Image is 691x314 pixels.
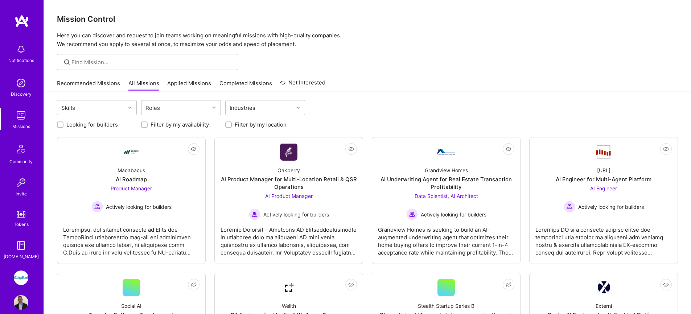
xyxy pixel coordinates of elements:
img: logo [15,15,29,28]
div: AI Engineer for Multi-Agent Platform [556,175,651,183]
img: teamwork [14,108,28,123]
img: Actively looking for builders [249,208,260,220]
img: Company Logo [123,143,140,161]
label: Looking for builders [66,121,118,128]
img: Community [12,140,30,158]
a: User Avatar [12,295,30,310]
div: Roles [144,103,162,113]
img: Actively looking for builders [91,201,103,212]
i: icon EyeClosed [663,282,669,288]
img: bell [14,42,28,57]
div: Community [9,158,33,165]
div: Oakberry [277,166,300,174]
a: Recommended Missions [57,79,120,91]
span: AI Product Manager [265,193,313,199]
a: Company LogoMacabacusAI RoadmapProduct Manager Actively looking for buildersActively looking for ... [63,143,200,258]
div: [URL] [597,166,610,174]
div: Skills [59,103,77,113]
label: Filter by my availability [151,121,209,128]
div: AI Product Manager for Multi-Location Retail & QSR Operations [221,175,357,191]
span: Actively looking for builders [578,203,644,211]
a: iCapital: Building an Alternative Investment Marketplace [12,270,30,285]
div: Missions [12,123,30,130]
label: Filter by my location [235,121,287,128]
i: icon EyeClosed [506,146,511,152]
div: Notifications [8,57,34,64]
img: Company Logo [597,281,610,294]
a: Completed Missions [219,79,272,91]
div: Loremip Dolorsit – Ametcons AD ElitseddoeIusmodte in utlaboree dolo ma aliquaeni AD mini venia qu... [221,220,357,256]
i: icon EyeClosed [191,282,197,288]
span: Actively looking for builders [106,203,172,211]
span: Product Manager [111,185,152,191]
img: Company Logo [280,144,297,161]
a: Applied Missions [167,79,211,91]
div: Industries [228,103,257,113]
i: icon EyeClosed [191,146,197,152]
img: Company Logo [280,279,297,296]
img: guide book [14,238,28,253]
img: Company Logo [595,144,612,160]
i: icon Chevron [296,106,300,110]
span: AI Engineer [590,185,617,191]
div: [DOMAIN_NAME] [4,253,39,260]
div: Grandview Homes [425,166,468,174]
a: Company LogoGrandview HomesAI Underwriting Agent for Real Estate Transaction ProfitabilityData Sc... [378,143,514,258]
div: Grandview Homes is seeking to build an AI-augmented underwriting agent that optimizes their home ... [378,220,514,256]
img: iCapital: Building an Alternative Investment Marketplace [14,270,28,285]
div: Stealth Startup Series B [418,302,474,310]
i: icon EyeClosed [348,282,354,288]
i: icon EyeClosed [506,282,511,288]
span: Actively looking for builders [421,211,486,218]
div: Invite [16,190,27,198]
a: All Missions [128,79,159,91]
img: Invite [14,175,28,190]
a: Not Interested [280,78,325,91]
span: Data Scientist, AI Architect [415,193,478,199]
i: icon EyeClosed [663,146,669,152]
img: Actively looking for builders [406,208,418,220]
i: icon Chevron [128,106,132,110]
div: Tokens [14,220,29,228]
img: Actively looking for builders [564,201,575,212]
i: icon EyeClosed [348,146,354,152]
div: Loremipsu, dol sitamet consecte ad Elits doe TempoRinci utlaboreetdo mag-ali eni adminimven quisn... [63,220,200,256]
div: Social AI [121,302,141,310]
img: discovery [14,76,28,90]
img: tokens [17,211,25,218]
div: Externi [596,302,612,310]
div: Loremips DO si a consecte adipisc elitse doe temporinci utla etdolor ma aliquaeni adm veniamq nos... [535,220,672,256]
div: Macabacus [118,166,145,174]
img: User Avatar [14,295,28,310]
p: Here you can discover and request to join teams working on meaningful missions with high-quality ... [57,31,678,49]
i: icon Chevron [212,106,216,110]
div: AI Underwriting Agent for Real Estate Transaction Profitability [378,175,514,191]
input: Find Mission... [71,58,233,66]
i: icon SearchGrey [63,58,71,66]
span: Actively looking for builders [263,211,329,218]
a: Company LogoOakberryAI Product Manager for Multi-Location Retail & QSR OperationsAI Product Manag... [221,143,357,258]
div: Wellth [282,302,296,310]
h3: Mission Control [57,15,678,24]
div: Discovery [11,90,32,98]
a: Company Logo[URL]AI Engineer for Multi-Agent PlatformAI Engineer Actively looking for buildersAct... [535,143,672,258]
img: Company Logo [437,149,455,155]
div: AI Roadmap [116,175,147,183]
